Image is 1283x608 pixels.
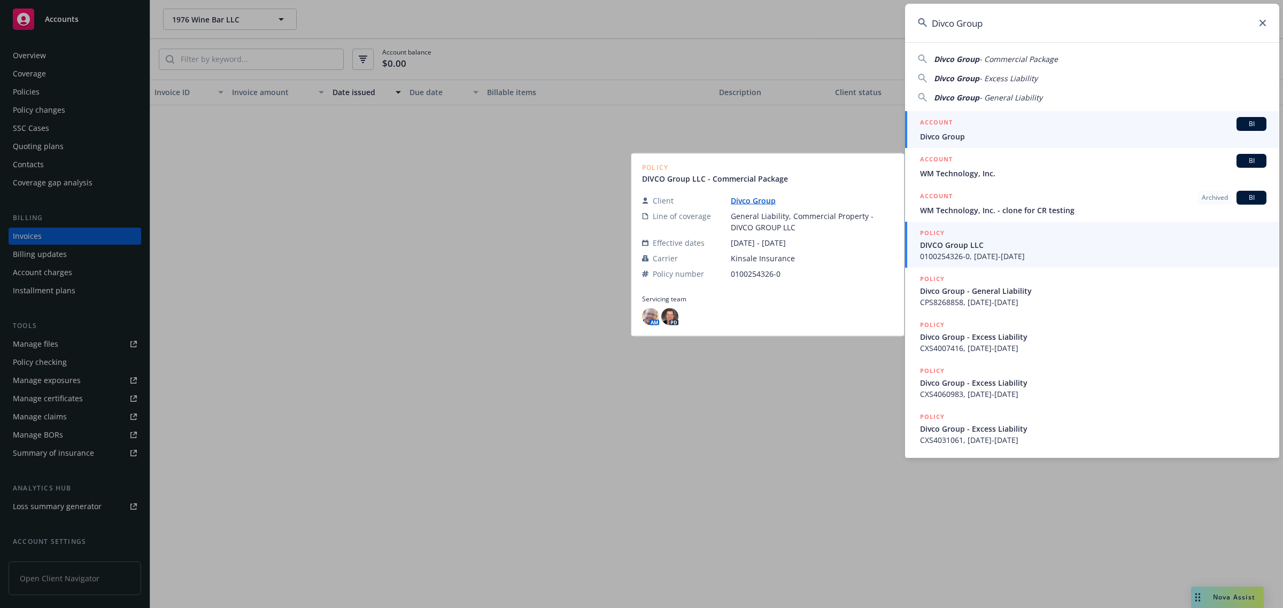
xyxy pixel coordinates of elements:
h5: POLICY [920,365,945,376]
span: Divco Group [934,73,979,83]
a: POLICYDIVCO Group LLC0100254326-0, [DATE]-[DATE] [905,222,1279,268]
span: CPS8268858, [DATE]-[DATE] [920,297,1266,308]
h5: POLICY [920,319,945,330]
h5: POLICY [920,228,945,238]
span: BI [1241,156,1262,166]
span: Divco Group [920,131,1266,142]
h5: ACCOUNT [920,191,953,204]
a: POLICYDivco Group - General LiabilityCPS8268858, [DATE]-[DATE] [905,268,1279,314]
span: 0100254326-0, [DATE]-[DATE] [920,251,1266,262]
h5: ACCOUNT [920,154,953,167]
span: Divco Group [934,54,979,64]
span: WM Technology, Inc. [920,168,1266,179]
a: POLICYDivco Group - Excess LiabilityCXS4007416, [DATE]-[DATE] [905,314,1279,360]
span: BI [1241,193,1262,202]
a: POLICYDivco Group - Excess LiabilityCXS4060983, [DATE]-[DATE] [905,360,1279,406]
input: Search... [905,4,1279,42]
span: DIVCO Group LLC [920,239,1266,251]
span: Divco Group [934,92,979,103]
h5: ACCOUNT [920,117,953,130]
span: BI [1241,119,1262,129]
a: ACCOUNTBIDivco Group [905,111,1279,148]
span: Divco Group - Excess Liability [920,331,1266,342]
h5: POLICY [920,411,945,422]
span: Divco Group - Excess Liability [920,377,1266,388]
h5: POLICY [920,274,945,284]
span: CXS4060983, [DATE]-[DATE] [920,388,1266,400]
span: Archived [1202,193,1228,202]
span: CXS4007416, [DATE]-[DATE] [920,342,1266,354]
span: - Commercial Package [979,54,1058,64]
span: - Excess Liability [979,73,1038,83]
span: Divco Group - Excess Liability [920,423,1266,434]
span: - General Liability [979,92,1042,103]
span: WM Technology, Inc. - clone for CR testing [920,205,1266,216]
a: POLICYDivco Group - Excess LiabilityCXS4031061, [DATE]-[DATE] [905,406,1279,451]
a: ACCOUNTBIWM Technology, Inc. [905,148,1279,185]
span: Divco Group - General Liability [920,285,1266,297]
span: CXS4031061, [DATE]-[DATE] [920,434,1266,446]
a: ACCOUNTArchivedBIWM Technology, Inc. - clone for CR testing [905,185,1279,222]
